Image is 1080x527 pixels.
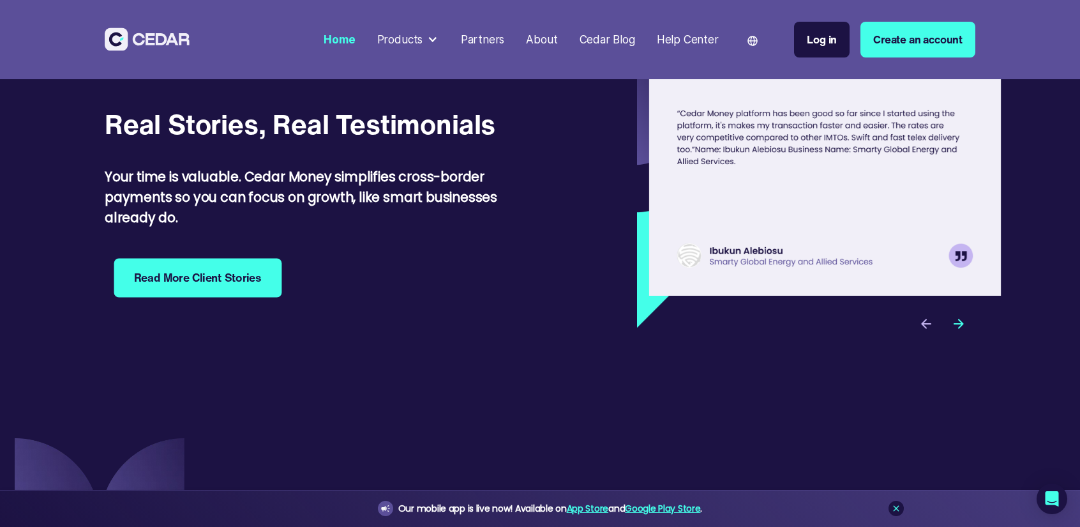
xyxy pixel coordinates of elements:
[943,308,975,340] div: next slide
[567,502,608,515] a: App Store
[105,168,497,227] strong: Your time is valuable. Cedar Money simplifies cross-border payments so you can focus on growth, l...
[34,74,45,84] img: tab_domain_overview_orange.svg
[461,31,505,48] div: Partners
[380,503,391,514] img: announcement
[20,33,31,43] img: website_grey.svg
[105,108,495,141] div: Real Stories, Real Testimonials
[49,75,114,84] div: Domain Overview
[377,31,423,48] div: Products
[637,79,975,328] div: carousel
[141,75,215,84] div: Keywords by Traffic
[794,22,850,57] a: Log in
[910,308,943,340] div: previous slide
[807,31,837,48] div: Log in
[651,25,724,54] a: Help Center
[521,25,563,54] a: About
[637,79,1001,328] img: Testimonial
[134,270,262,286] strong: Read More Client Stories
[580,31,635,48] div: Cedar Blog
[398,501,702,517] div: Our mobile app is live now! Available on and .
[20,20,31,31] img: logo_orange.svg
[36,20,63,31] div: v 4.0.25
[747,36,758,46] img: world icon
[114,258,281,297] a: Read More Client Stories
[637,79,956,328] div: 1 of 3
[33,33,140,43] div: Domain: [DOMAIN_NAME]
[1037,484,1067,514] div: Open Intercom Messenger
[625,502,700,515] a: Google Play Store
[455,25,510,54] a: Partners
[657,31,719,48] div: Help Center
[324,31,355,48] div: Home
[860,22,975,57] a: Create an account
[526,31,557,48] div: About
[319,25,361,54] a: Home
[574,25,640,54] a: Cedar Blog
[371,26,444,54] div: Products
[127,74,137,84] img: tab_keywords_by_traffic_grey.svg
